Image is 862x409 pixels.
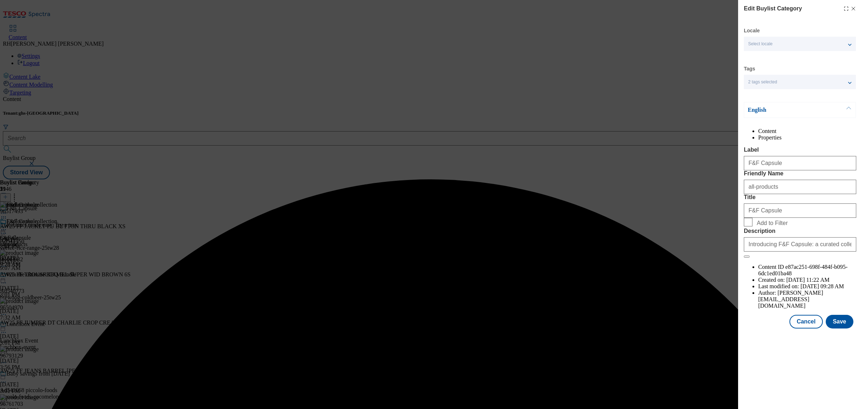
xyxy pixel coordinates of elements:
li: Author: [758,290,856,309]
label: Description [744,228,856,234]
li: Created on: [758,277,856,283]
span: [PERSON_NAME][EMAIL_ADDRESS][DOMAIN_NAME] [758,290,823,309]
span: [DATE] 09:28 AM [801,283,844,289]
li: Properties [758,134,856,141]
input: Enter Label [744,156,856,170]
input: Enter Friendly Name [744,180,856,194]
label: Friendly Name [744,170,856,177]
p: English [748,106,823,114]
label: Locale [744,29,760,33]
button: Cancel [789,315,822,328]
button: Save [826,315,853,328]
span: [DATE] 11:22 AM [786,277,829,283]
h4: Edit Buylist Category [744,4,802,13]
label: Title [744,194,856,201]
button: Select locale [744,37,856,51]
span: Select locale [748,41,773,47]
li: Content ID [758,264,856,277]
label: Tags [744,67,755,71]
span: e87ac251-698f-484f-b095-6dc1ed01ba48 [758,264,848,276]
li: Last modified on: [758,283,856,290]
li: Content [758,128,856,134]
input: Enter Title [744,203,856,218]
span: 2 tags selected [748,79,777,85]
span: Add to Filter [757,220,788,226]
input: Enter Description [744,237,856,252]
label: Label [744,147,856,153]
button: 2 tags selected [744,75,856,89]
